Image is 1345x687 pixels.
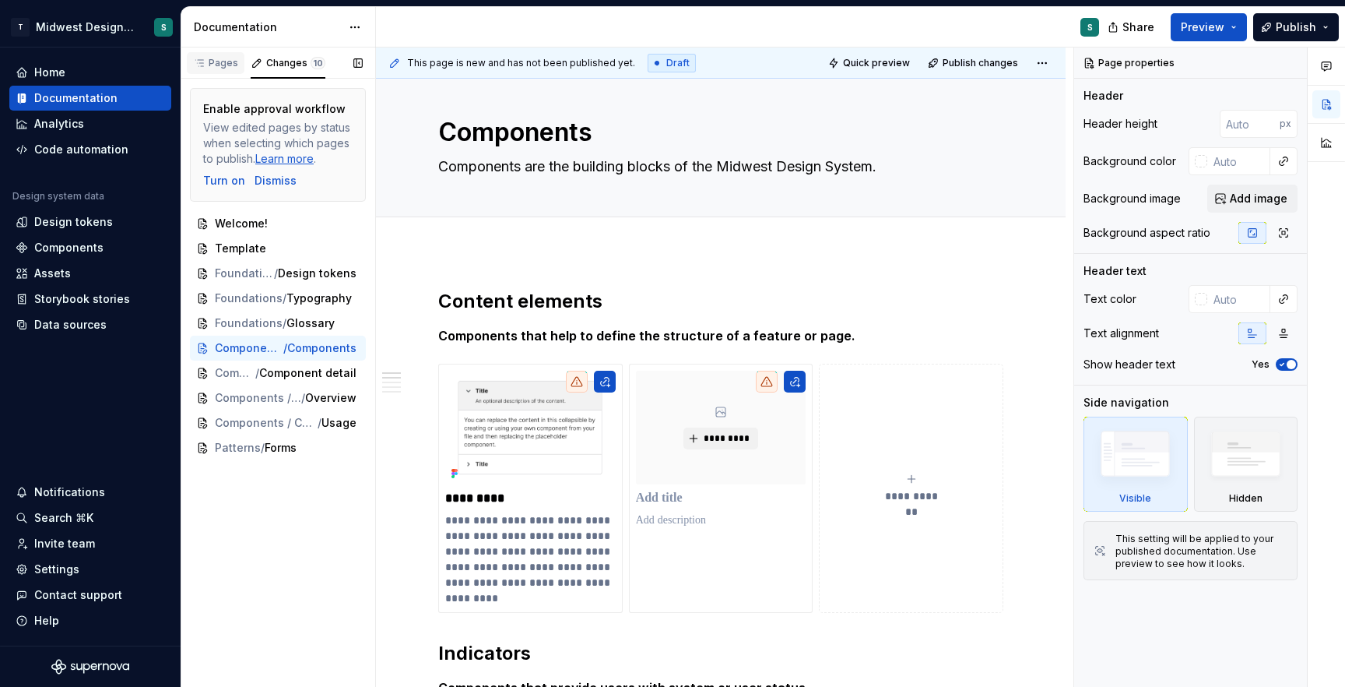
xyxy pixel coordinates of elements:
[215,340,283,356] span: Components
[203,120,353,167] div: View edited pages by status when selecting which pages to publish. .
[435,114,1000,151] textarea: Components
[190,386,366,410] a: Components / Chip/Overview
[255,152,314,165] a: Learn more
[34,317,107,333] div: Data sources
[9,137,171,162] a: Code automation
[283,315,286,331] span: /
[318,415,321,431] span: /
[215,291,283,306] span: Foundations
[287,340,356,356] span: Components
[34,291,130,307] div: Storybook stories
[194,19,341,35] div: Documentation
[1194,417,1298,512] div: Hidden
[1207,147,1270,175] input: Auto
[286,315,335,331] span: Glossary
[34,142,128,157] div: Code automation
[34,90,118,106] div: Documentation
[9,506,171,530] button: Search ⌘K
[255,365,259,381] span: /
[1083,116,1157,132] div: Header height
[1083,417,1188,512] div: Visible
[9,312,171,337] a: Data sources
[9,210,171,234] a: Design tokens
[438,328,855,343] strong: Components that help to define the structure of a feature or page.
[943,57,1018,69] span: Publish changes
[190,286,366,311] a: Foundations/Typography
[843,57,910,69] span: Quick preview
[190,435,366,460] a: Patterns/Forms
[190,261,366,286] a: Foundations/Design tokens
[435,154,1000,179] textarea: Components are the building blocks of the Midwest Design System.
[34,116,84,132] div: Analytics
[9,480,171,505] button: Notifications
[11,18,30,37] div: T
[1171,13,1247,41] button: Preview
[1280,118,1291,130] p: px
[9,86,171,111] a: Documentation
[1100,13,1164,41] button: Share
[666,57,690,69] span: Draft
[34,266,71,281] div: Assets
[438,641,1003,666] h2: Indicators
[321,415,356,431] span: Usage
[190,311,366,336] a: Foundations/Glossary
[266,57,325,69] div: Changes
[1207,285,1270,313] input: Auto
[1276,19,1316,35] span: Publish
[261,440,265,456] span: /
[34,484,105,500] div: Notifications
[9,287,171,312] a: Storybook stories
[3,10,177,44] button: TMidwest Design SystemS
[1083,263,1147,279] div: Header text
[34,240,104,255] div: Components
[190,336,366,361] a: Components/Components
[1083,191,1181,206] div: Background image
[161,21,167,33] div: S
[190,211,366,236] a: Welcome!
[1083,395,1169,410] div: Side navigation
[1083,88,1123,104] div: Header
[9,235,171,260] a: Components
[305,390,356,406] span: Overview
[438,289,1003,314] h2: Content elements
[1207,185,1298,213] button: Add image
[1083,153,1176,169] div: Background color
[286,291,352,306] span: Typography
[215,315,283,331] span: Foundations
[34,562,79,577] div: Settings
[9,531,171,556] a: Invite team
[51,659,129,675] svg: Supernova Logo
[265,440,297,456] span: Forms
[1181,19,1224,35] span: Preview
[1087,21,1093,33] div: S
[1220,110,1280,138] input: Auto
[1230,191,1287,206] span: Add image
[1122,19,1154,35] span: Share
[36,19,135,35] div: Midwest Design System
[12,190,104,203] div: Design system data
[1083,225,1210,241] div: Background aspect ratio
[34,214,113,230] div: Design tokens
[824,52,917,74] button: Quick preview
[1083,326,1159,341] div: Text alignment
[203,173,245,188] button: Turn on
[283,291,286,306] span: /
[215,266,274,281] span: Foundations
[9,583,171,608] button: Contact support
[407,57,635,69] span: This page is new and has not been published yet.
[203,101,346,117] div: Enable approval workflow
[301,390,305,406] span: /
[1083,291,1136,307] div: Text color
[274,266,278,281] span: /
[255,173,297,188] button: Dismiss
[215,440,261,456] span: Patterns
[1083,357,1175,372] div: Show header text
[215,415,318,431] span: Components / Chip
[34,65,65,80] div: Home
[215,241,266,256] span: Template
[193,57,238,69] div: Pages
[311,57,325,69] span: 10
[34,536,95,551] div: Invite team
